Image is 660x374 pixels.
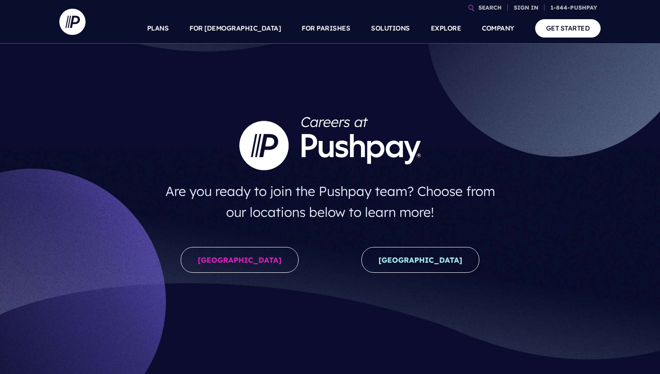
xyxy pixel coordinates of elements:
[147,13,169,44] a: PLANS
[535,19,601,37] a: GET STARTED
[189,13,281,44] a: FOR [DEMOGRAPHIC_DATA]
[482,13,514,44] a: COMPANY
[157,177,504,226] h4: Are you ready to join the Pushpay team? Choose from our locations below to learn more!
[431,13,461,44] a: EXPLORE
[361,247,479,273] a: [GEOGRAPHIC_DATA]
[302,13,350,44] a: FOR PARISHES
[371,13,410,44] a: SOLUTIONS
[181,247,299,273] a: [GEOGRAPHIC_DATA]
